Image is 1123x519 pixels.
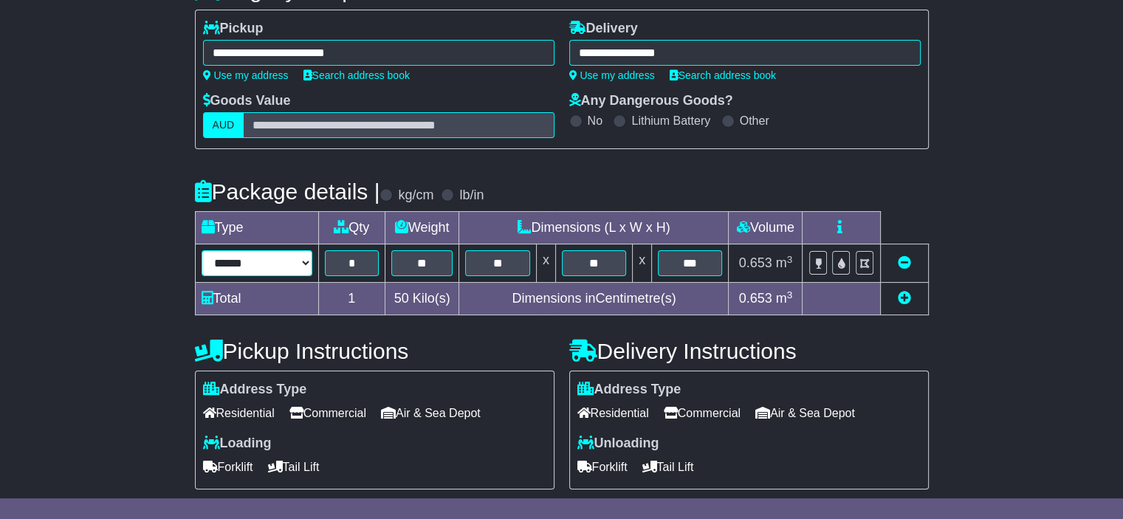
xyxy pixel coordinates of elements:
[755,402,855,425] span: Air & Sea Depot
[459,212,729,244] td: Dimensions (L x W x H)
[577,382,681,398] label: Address Type
[633,244,652,283] td: x
[195,179,380,204] h4: Package details |
[569,69,655,81] a: Use my address
[195,212,318,244] td: Type
[664,402,741,425] span: Commercial
[203,382,307,398] label: Address Type
[268,456,320,478] span: Tail Lift
[303,69,410,81] a: Search address book
[203,69,289,81] a: Use my address
[203,436,272,452] label: Loading
[385,283,459,315] td: Kilo(s)
[898,255,911,270] a: Remove this item
[577,436,659,452] label: Unloading
[569,93,733,109] label: Any Dangerous Goods?
[776,291,793,306] span: m
[739,291,772,306] span: 0.653
[740,114,769,128] label: Other
[203,456,253,478] span: Forklift
[459,188,484,204] label: lb/in
[318,283,385,315] td: 1
[569,21,638,37] label: Delivery
[203,21,264,37] label: Pickup
[289,402,366,425] span: Commercial
[398,188,433,204] label: kg/cm
[787,254,793,265] sup: 3
[203,402,275,425] span: Residential
[739,255,772,270] span: 0.653
[203,112,244,138] label: AUD
[588,114,602,128] label: No
[577,456,628,478] span: Forklift
[787,289,793,300] sup: 3
[195,339,554,363] h4: Pickup Instructions
[729,212,803,244] td: Volume
[776,255,793,270] span: m
[195,283,318,315] td: Total
[318,212,385,244] td: Qty
[631,114,710,128] label: Lithium Battery
[381,402,481,425] span: Air & Sea Depot
[898,291,911,306] a: Add new item
[394,291,409,306] span: 50
[577,402,649,425] span: Residential
[569,339,929,363] h4: Delivery Instructions
[536,244,555,283] td: x
[670,69,776,81] a: Search address book
[203,93,291,109] label: Goods Value
[385,212,459,244] td: Weight
[459,283,729,315] td: Dimensions in Centimetre(s)
[642,456,694,478] span: Tail Lift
